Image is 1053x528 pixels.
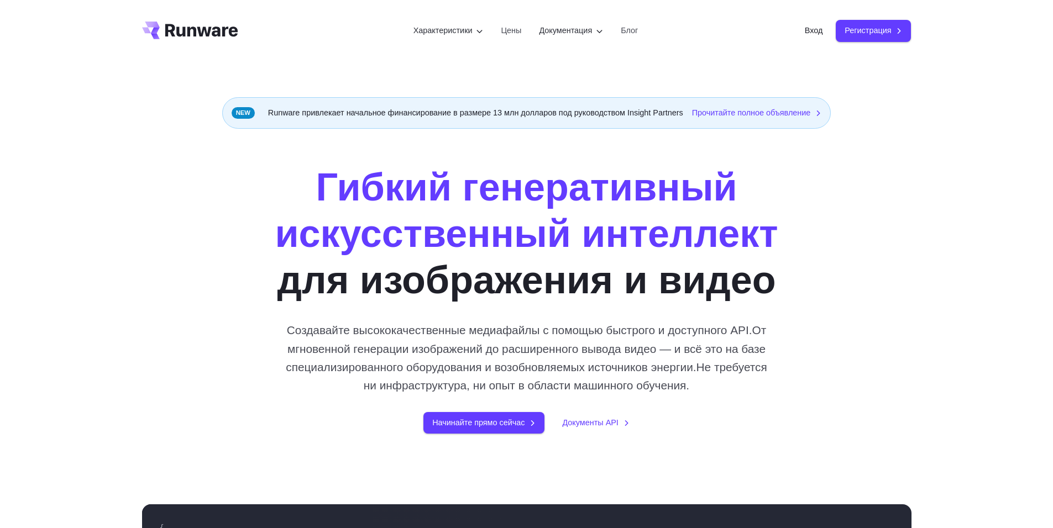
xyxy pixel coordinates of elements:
[621,24,638,37] a: Блог
[287,324,752,336] ya-tr-span: Создавайте высококачественные медиафайлы с помощью быстрого и доступного API.
[692,107,822,119] a: Прочитайте полное объявление
[268,107,683,119] ya-tr-span: Runware привлекает начальное финансирование в размере 13 млн долларов под руководством Insight Pa...
[432,416,525,429] ya-tr-span: Начинайте прямо сейчас
[501,26,521,35] ya-tr-span: Цены
[562,416,618,429] ya-tr-span: Документы API
[805,24,823,37] a: Вход
[501,24,521,37] a: Цены
[286,324,766,373] ya-tr-span: От мгновенной генерации изображений до расширенного вывода видео — и всё это на базе специализиро...
[275,166,778,255] ya-tr-span: Гибкий генеративный искусственный интеллект
[621,26,638,35] ya-tr-span: Блог
[413,26,473,35] ya-tr-span: Характеристики
[277,258,776,302] ya-tr-span: для изображения и видео
[562,416,629,429] a: Документы API
[142,22,238,39] a: Перейти к /
[539,26,592,35] ya-tr-span: Документация
[692,107,811,119] ya-tr-span: Прочитайте полное объявление
[845,24,891,37] ya-tr-span: Регистрация
[836,20,911,41] a: Регистрация
[423,412,544,434] a: Начинайте прямо сейчас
